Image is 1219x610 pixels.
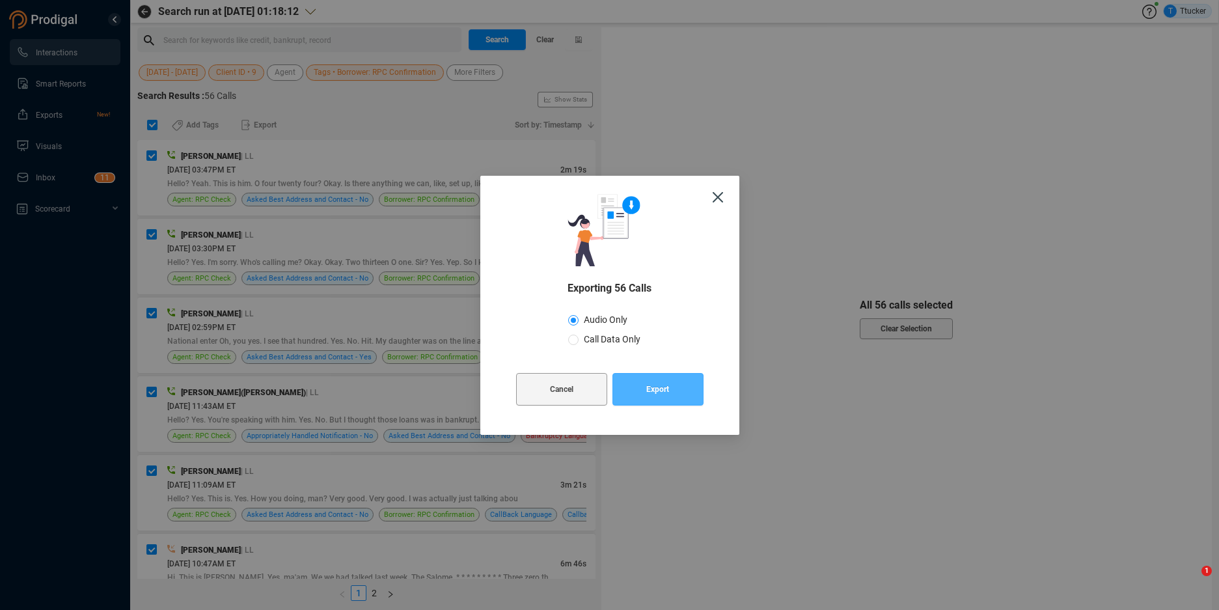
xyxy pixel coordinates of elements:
[1201,566,1212,576] span: 1
[646,373,669,406] span: Export
[550,373,573,406] span: Cancel
[579,314,633,325] span: Audio Only
[696,176,739,219] button: Close
[516,373,607,406] button: Cancel
[1175,566,1206,597] iframe: Intercom live chat
[568,280,651,296] span: Exporting 56 Calls
[579,334,646,344] span: Call Data Only
[612,373,704,406] button: Export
